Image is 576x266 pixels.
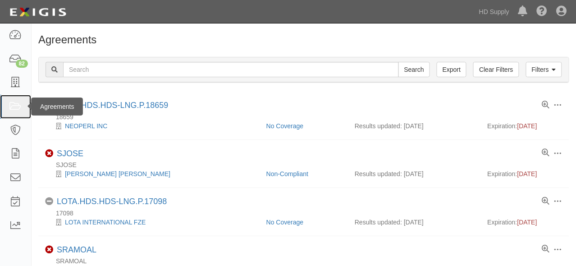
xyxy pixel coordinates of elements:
[57,149,83,159] div: SJOSE
[45,112,569,121] div: 18659
[57,197,167,207] div: LOTA.HDS.HDS-LNG.P.17098
[437,62,466,77] a: Export
[517,122,537,130] span: [DATE]
[355,218,474,227] div: Results updated: [DATE]
[488,121,562,131] div: Expiration:
[57,245,96,255] div: SRAMOAL
[542,149,550,157] a: View results summary
[542,245,550,253] a: View results summary
[488,218,562,227] div: Expiration:
[542,197,550,205] a: View results summary
[45,209,569,218] div: 17098
[45,197,53,205] i: No Coverage
[526,62,562,77] a: Filters
[45,246,53,254] i: Non-Compliant
[266,122,304,130] a: No Coverage
[45,160,569,169] div: SJOSE
[266,170,308,177] a: Non-Compliant
[57,101,168,111] div: NEOP.HDS.HDS-LNG.P.18659
[57,197,167,206] a: LOTA.HDS.HDS-LNG.P.17098
[57,101,168,110] a: NEOP.HDS.HDS-LNG.P.18659
[31,98,83,116] div: Agreements
[65,219,146,226] a: LOTA INTERNATIONAL FZE
[7,4,69,20] img: logo-5460c22ac91f19d4615b14bd174203de0afe785f0fc80cf4dbbc73dc1793850b.png
[63,62,399,77] input: Search
[398,62,430,77] input: Search
[45,218,260,227] div: LOTA INTERNATIONAL FZE
[16,60,28,68] div: 82
[488,169,562,178] div: Expiration:
[473,62,519,77] a: Clear Filters
[542,101,550,109] a: View results summary
[38,34,569,46] h1: Agreements
[45,169,260,178] div: JOSE GERARDO SANCHEZ TORRES
[537,6,548,17] i: Help Center - Complianz
[355,169,474,178] div: Results updated: [DATE]
[475,3,514,21] a: HD Supply
[57,149,83,158] a: SJOSE
[355,121,474,131] div: Results updated: [DATE]
[517,219,537,226] span: [DATE]
[45,149,53,158] i: Non-Compliant
[45,121,260,131] div: NEOPERL INC
[517,170,537,177] span: [DATE]
[45,257,569,266] div: SRAMOAL
[266,219,304,226] a: No Coverage
[65,170,170,177] a: [PERSON_NAME] [PERSON_NAME]
[65,122,107,130] a: NEOPERL INC
[57,245,96,254] a: SRAMOAL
